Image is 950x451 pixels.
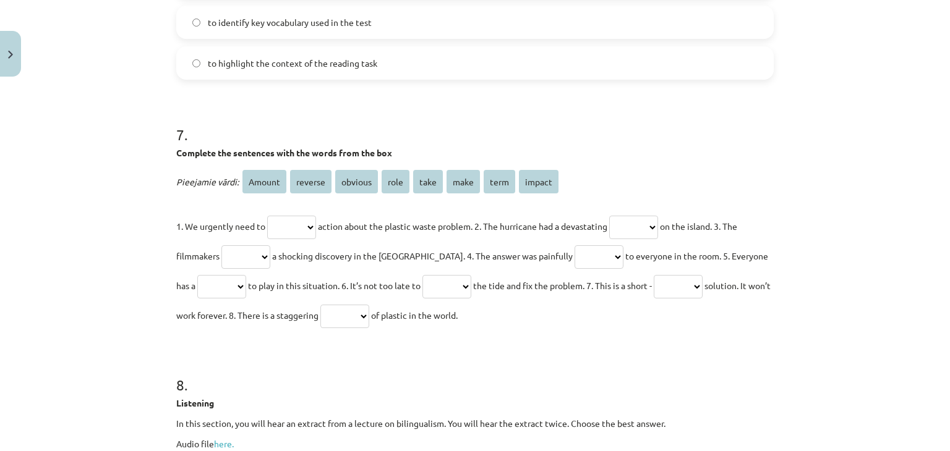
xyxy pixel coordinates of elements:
h1: 8 . [176,355,774,393]
input: to identify key vocabulary used in the test [192,19,200,27]
img: icon-close-lesson-0947bae3869378f0d4975bcd49f059093ad1ed9edebbc8119c70593378902aed.svg [8,51,13,59]
a: here. [214,438,234,449]
span: Pieejamie vārdi: [176,176,239,187]
p: In this section, you will hear an extract from a lecture on bilingualism. You will hear the extra... [176,417,774,430]
p: Audio file [176,437,774,450]
span: role [382,170,409,193]
strong: Complete the sentences with the words from the box [176,147,392,158]
span: to play in this situation. 6. It’s not too late to [248,280,421,291]
span: take [413,170,443,193]
span: Amount [242,170,286,193]
span: reverse [290,170,332,193]
span: to highlight the context of the reading task [208,57,377,70]
span: a shocking discovery in the [GEOGRAPHIC_DATA]. 4. The answer was painfully [272,250,573,261]
span: action about the plastic waste problem. 2. The hurricane had a devastating [318,221,607,232]
strong: Listening [176,397,214,408]
span: obvious [335,170,378,193]
h1: 7 . [176,104,774,143]
span: impact [519,170,558,193]
span: make [447,170,480,193]
input: to highlight the context of the reading task [192,59,200,67]
span: of plastic in the world. [371,310,458,321]
span: term [484,170,515,193]
span: to identify key vocabulary used in the test [208,16,372,29]
span: 1. We urgently need to [176,221,265,232]
span: the tide and fix the problem. 7. This is a short - [473,280,652,291]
